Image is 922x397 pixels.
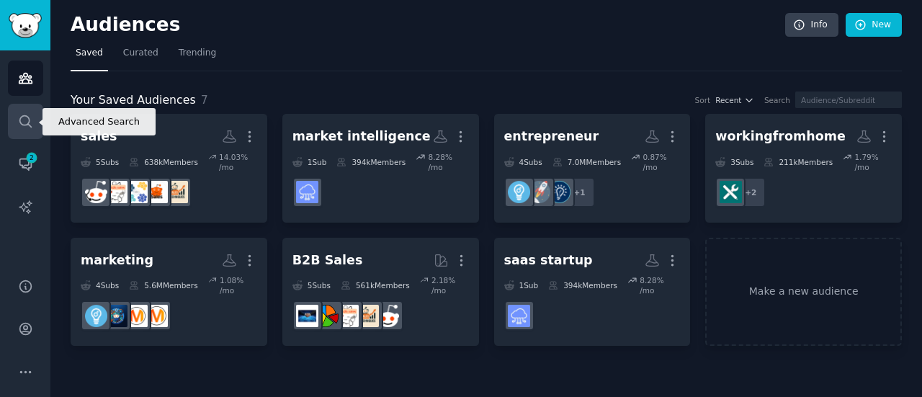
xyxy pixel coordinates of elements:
[528,181,550,203] img: startups
[146,181,168,203] img: Sales_Professionals
[71,114,267,223] a: sales5Subs638kMembers14.03% /mosalestechniquesSales_ProfessionalsSalesOperationsb2b_salessales
[548,181,570,203] img: Entrepreneurship
[504,152,542,172] div: 4 Sub s
[81,152,119,172] div: 5 Sub s
[785,13,838,37] a: Info
[201,93,208,107] span: 7
[715,152,753,172] div: 3 Sub s
[125,305,148,327] img: AskMarketing
[705,238,902,347] a: Make a new audience
[129,275,197,295] div: 5.6M Members
[720,181,742,203] img: arbeitsleben
[105,305,127,327] img: digital_marketing
[336,305,359,327] img: b2b_sales
[341,275,410,295] div: 561k Members
[508,181,530,203] img: Entrepreneur
[81,275,119,295] div: 4 Sub s
[640,275,680,295] div: 8.28 % /mo
[548,275,617,295] div: 394k Members
[292,128,431,146] div: market intelligence
[81,251,153,269] div: marketing
[282,114,479,223] a: market intelligence1Sub394kMembers8.28% /moSaaS
[25,153,38,163] span: 2
[179,47,216,60] span: Trending
[336,152,406,172] div: 394k Members
[504,251,593,269] div: saas startup
[123,47,158,60] span: Curated
[292,152,327,172] div: 1 Sub
[504,128,599,146] div: entrepreneur
[296,305,318,327] img: B_2_B_Selling_Tips
[129,152,198,172] div: 638k Members
[292,251,363,269] div: B2B Sales
[220,275,257,295] div: 1.08 % /mo
[377,305,399,327] img: sales
[715,128,846,146] div: workingfromhome
[85,181,107,203] img: sales
[81,128,117,146] div: sales
[9,13,42,38] img: GummySearch logo
[76,47,103,60] span: Saved
[85,305,107,327] img: Entrepreneur
[357,305,379,327] img: salestechniques
[282,238,479,347] a: B2B Sales5Subs561kMembers2.18% /mosalessalestechniquesb2b_salesB2BSalesB_2_B_Selling_Tips
[695,95,711,105] div: Sort
[508,305,530,327] img: SaaS
[854,152,892,172] div: 1.79 % /mo
[764,152,833,172] div: 211k Members
[494,238,691,347] a: saas startup1Sub394kMembers8.28% /moSaaS
[494,114,691,223] a: entrepreneur4Subs7.0MMembers0.87% /mo+1EntrepreneurshipstartupsEntrepreneur
[735,177,766,208] div: + 2
[431,275,469,295] div: 2.18 % /mo
[105,181,127,203] img: b2b_sales
[795,92,902,108] input: Audience/Subreddit
[71,42,108,71] a: Saved
[846,13,902,37] a: New
[166,181,188,203] img: salestechniques
[118,42,164,71] a: Curated
[316,305,339,327] img: B2BSales
[71,14,785,37] h2: Audiences
[174,42,221,71] a: Trending
[504,275,539,295] div: 1 Sub
[125,181,148,203] img: SalesOperations
[705,114,902,223] a: workingfromhome3Subs211kMembers1.79% /mo+2arbeitsleben
[296,181,318,203] img: SaaS
[643,152,680,172] div: 0.87 % /mo
[292,275,331,295] div: 5 Sub s
[764,95,790,105] div: Search
[715,95,741,105] span: Recent
[71,238,267,347] a: marketing4Subs5.6MMembers1.08% /moDigitalMarketingAskMarketingdigital_marketingEntrepreneur
[71,92,196,110] span: Your Saved Audiences
[429,152,469,172] div: 8.28 % /mo
[8,146,43,182] a: 2
[715,95,754,105] button: Recent
[565,177,595,208] div: + 1
[552,152,621,172] div: 7.0M Members
[219,152,257,172] div: 14.03 % /mo
[146,305,168,327] img: DigitalMarketing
